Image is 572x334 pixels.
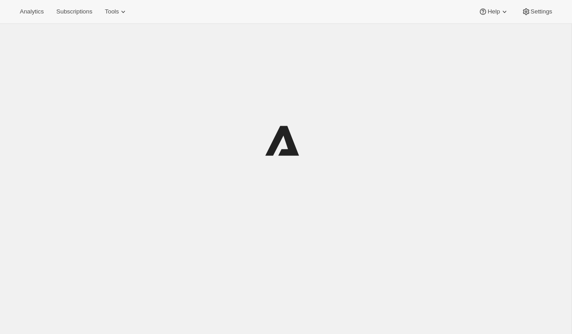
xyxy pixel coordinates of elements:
span: Subscriptions [56,8,92,15]
span: Analytics [20,8,44,15]
button: Settings [516,5,558,18]
button: Analytics [14,5,49,18]
span: Settings [531,8,552,15]
button: Tools [99,5,133,18]
span: Tools [105,8,119,15]
button: Subscriptions [51,5,98,18]
span: Help [487,8,500,15]
button: Help [473,5,514,18]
